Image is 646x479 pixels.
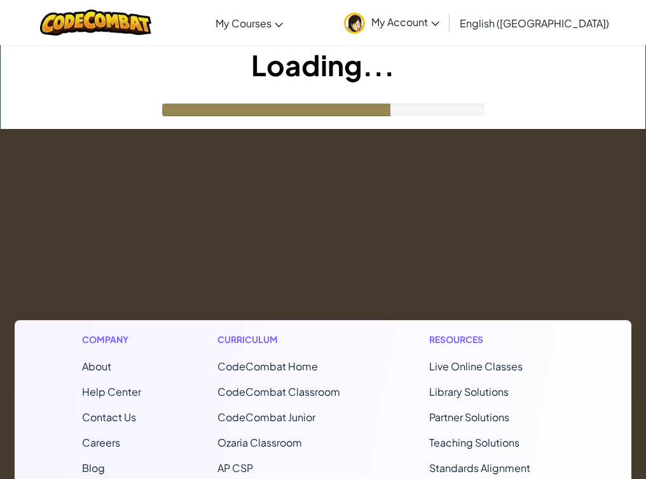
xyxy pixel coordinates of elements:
[217,436,302,449] a: Ozaria Classroom
[429,410,509,424] a: Partner Solutions
[429,436,519,449] a: Teaching Solutions
[82,385,141,398] a: Help Center
[371,15,439,29] span: My Account
[82,436,120,449] a: Careers
[82,461,105,475] a: Blog
[82,410,136,424] span: Contact Us
[217,333,353,346] h1: Curriculum
[82,333,141,346] h1: Company
[82,360,111,373] a: About
[429,385,509,398] a: Library Solutions
[344,13,365,34] img: avatar
[338,3,446,43] a: My Account
[209,6,289,40] a: My Courses
[429,461,530,475] a: Standards Alignment
[460,17,609,30] span: English ([GEOGRAPHIC_DATA])
[40,10,151,36] img: CodeCombat logo
[453,6,615,40] a: English ([GEOGRAPHIC_DATA])
[217,461,253,475] a: AP CSP
[1,45,645,84] h1: Loading...
[217,385,340,398] a: CodeCombat Classroom
[429,333,565,346] h1: Resources
[429,360,523,373] a: Live Online Classes
[216,17,271,30] span: My Courses
[217,360,318,373] span: CodeCombat Home
[217,410,315,424] a: CodeCombat Junior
